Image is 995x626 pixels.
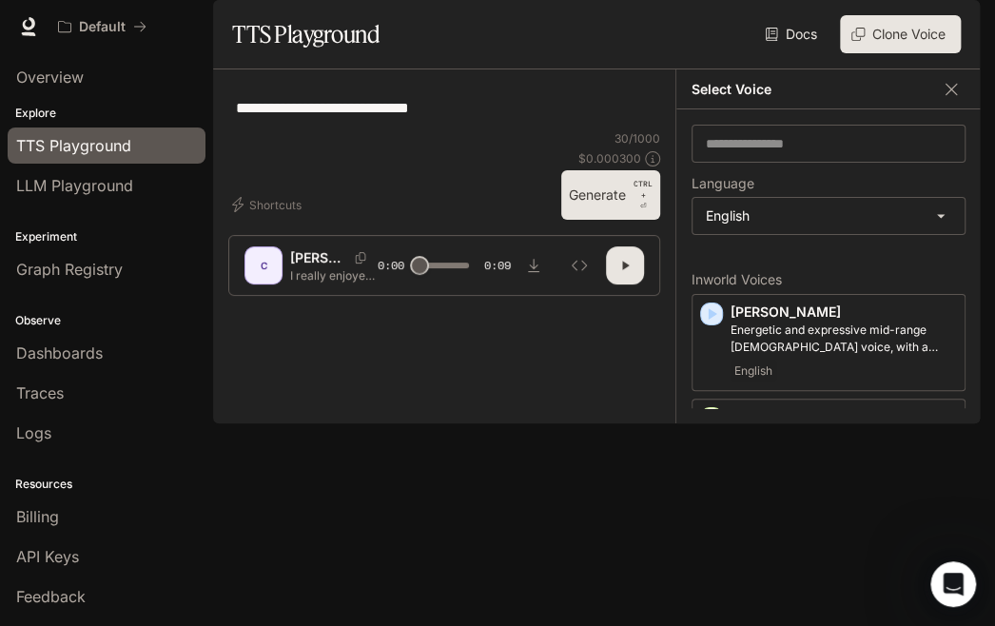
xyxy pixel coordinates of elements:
p: [PERSON_NAME] [290,248,347,267]
h1: TTS Playground [232,15,380,53]
button: Shortcuts [228,189,309,220]
p: Language [692,177,754,190]
p: [PERSON_NAME] [731,303,957,322]
div: C [248,250,279,281]
div: English [693,198,965,234]
p: Energetic and expressive mid-range male voice, with a mildly nasal quality [731,322,957,356]
span: 0:09 [484,256,511,275]
a: Docs [761,15,825,53]
button: Inspect [560,246,598,284]
p: I really enjoyed the song; thank you for that! I'm sorry for the late response. I'm a bit busy [D... [290,267,378,284]
p: CTRL + [634,178,653,201]
button: Copy Voice ID [347,252,374,264]
button: Clone Voice [840,15,961,53]
span: English [731,360,776,382]
p: ⏎ [634,178,653,212]
button: GenerateCTRL +⏎ [561,170,660,220]
p: Inworld Voices [692,273,966,286]
p: Default [79,19,126,35]
p: $ 0.000300 [578,150,641,166]
button: All workspaces [49,8,155,46]
p: 30 / 1000 [615,130,660,147]
iframe: Intercom live chat [930,561,976,607]
p: [PERSON_NAME] [731,407,957,426]
span: 0:00 [378,256,404,275]
button: Download audio [515,246,553,284]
